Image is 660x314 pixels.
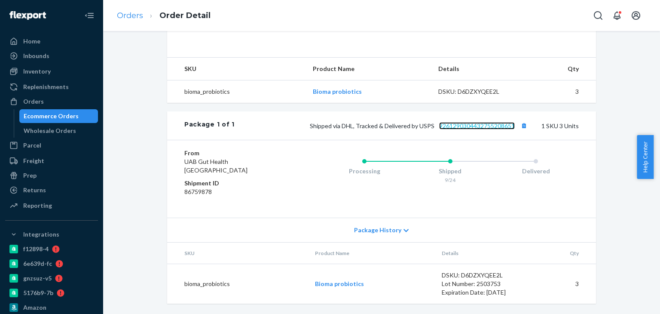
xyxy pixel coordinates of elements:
[23,52,49,60] div: Inbounds
[81,7,98,24] button: Close Navigation
[5,271,98,285] a: gnzsuz-v5
[315,280,364,287] a: Bioma probiotics
[184,179,287,188] dt: Shipment ID
[23,141,41,150] div: Parcel
[23,157,44,165] div: Freight
[435,243,529,264] th: Details
[5,257,98,271] a: 6e639d-fc
[117,11,143,20] a: Orders
[608,7,626,24] button: Open notifications
[439,122,515,129] a: 9261290304432755208651
[23,201,52,210] div: Reporting
[5,183,98,197] a: Returns
[19,109,98,123] a: Ecommerce Orders
[235,120,579,131] div: 1 SKU 3 Units
[184,158,247,174] span: UAB Gut Health [GEOGRAPHIC_DATA]
[23,83,69,91] div: Replenishments
[19,124,98,138] a: Wholesale Orders
[5,286,98,300] a: 5176b9-7b
[438,87,519,96] div: DSKU: D6DZXYQEE2L
[23,303,46,312] div: Amazon
[518,120,529,131] button: Copy tracking number
[407,176,493,184] div: 9/24
[442,288,522,297] div: Expiration Date: [DATE]
[23,230,59,239] div: Integrations
[310,122,529,129] span: Shipped via DHL, Tracked & Delivered by USPS
[526,58,596,80] th: Qty
[308,243,435,264] th: Product Name
[407,167,493,175] div: Shipped
[442,280,522,288] div: Lot Number: 2503753
[23,259,52,268] div: 6e639d-fc
[442,271,522,280] div: DSKU: D6DZXYQEE2L
[24,112,79,120] div: Ecommerce Orders
[306,58,431,80] th: Product Name
[493,167,579,175] div: Delivered
[627,7,645,24] button: Open account menu
[5,139,98,152] a: Parcel
[23,186,46,194] div: Returns
[23,274,52,283] div: gnzsuz-v5
[5,199,98,212] a: Reporting
[110,3,217,28] ol: breadcrumbs
[354,226,401,234] span: Package History
[590,7,607,24] button: Open Search Box
[24,126,76,135] div: Wholesale Orders
[637,135,654,179] button: Help Center
[167,80,306,103] td: bioma_probiotics
[167,58,306,80] th: SKU
[5,169,98,182] a: Prep
[529,243,596,264] th: Qty
[5,65,98,78] a: Inventory
[23,37,40,46] div: Home
[529,264,596,304] td: 3
[431,58,526,80] th: Details
[159,11,211,20] a: Order Detail
[5,154,98,168] a: Freight
[321,167,407,175] div: Processing
[167,243,308,264] th: SKU
[5,242,98,256] a: f12898-4
[313,88,362,95] a: Bioma probiotics
[9,11,46,20] img: Flexport logo
[5,49,98,63] a: Inbounds
[5,95,98,108] a: Orders
[5,80,98,94] a: Replenishments
[23,245,49,253] div: f12898-4
[184,149,287,157] dt: From
[5,228,98,241] button: Integrations
[23,289,53,297] div: 5176b9-7b
[184,188,287,196] dd: 86759878
[5,34,98,48] a: Home
[23,97,44,106] div: Orders
[184,120,235,131] div: Package 1 of 1
[23,171,37,180] div: Prep
[167,264,308,304] td: bioma_probiotics
[23,67,51,76] div: Inventory
[526,80,596,103] td: 3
